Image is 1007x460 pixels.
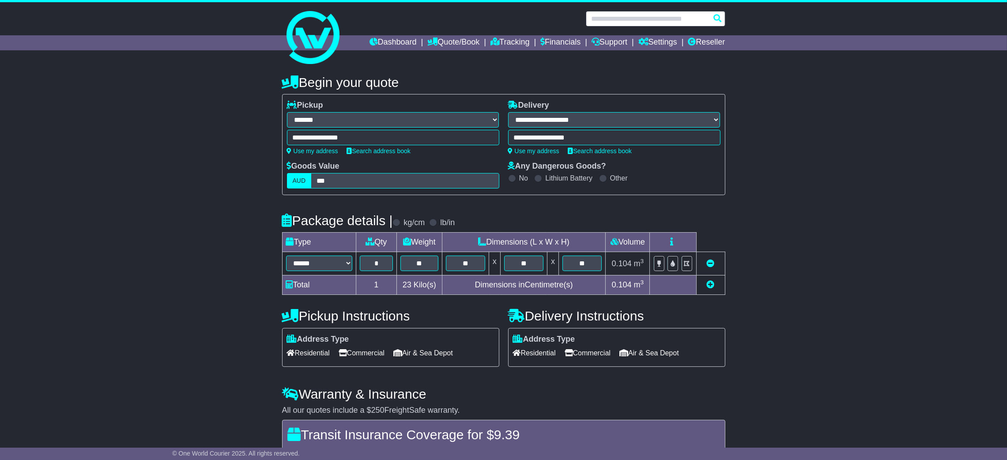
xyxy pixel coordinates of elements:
[288,427,720,442] h4: Transit Insurance Coverage for $
[490,35,529,50] a: Tracking
[442,233,606,252] td: Dimensions (L x W x H)
[513,346,556,360] span: Residential
[634,259,644,268] span: m
[519,174,528,182] label: No
[565,346,611,360] span: Commercial
[282,233,356,252] td: Type
[641,279,644,286] sup: 3
[494,427,520,442] span: 9.39
[287,173,312,189] label: AUD
[707,259,715,268] a: Remove this item
[397,233,442,252] td: Weight
[393,346,453,360] span: Air & Sea Depot
[610,174,628,182] label: Other
[547,252,559,275] td: x
[403,280,411,289] span: 23
[287,335,349,344] label: Address Type
[489,252,500,275] td: x
[688,35,725,50] a: Reseller
[707,280,715,289] a: Add new item
[287,162,339,171] label: Goods Value
[282,406,725,415] div: All our quotes include a $ FreightSafe warranty.
[347,147,411,155] a: Search address book
[612,280,632,289] span: 0.104
[442,275,606,294] td: Dimensions in Centimetre(s)
[404,218,425,228] label: kg/cm
[508,309,725,323] h4: Delivery Instructions
[592,35,627,50] a: Support
[540,35,581,50] a: Financials
[282,275,356,294] td: Total
[370,35,417,50] a: Dashboard
[172,450,300,457] span: © One World Courier 2025. All rights reserved.
[619,346,679,360] span: Air & Sea Depot
[282,309,499,323] h4: Pickup Instructions
[282,213,393,228] h4: Package details |
[356,233,397,252] td: Qty
[356,275,397,294] td: 1
[339,346,385,360] span: Commercial
[638,35,677,50] a: Settings
[508,101,549,110] label: Delivery
[287,346,330,360] span: Residential
[282,75,725,90] h4: Begin your quote
[371,406,385,415] span: 250
[568,147,632,155] a: Search address book
[440,218,455,228] label: lb/in
[612,259,632,268] span: 0.104
[282,387,725,401] h4: Warranty & Insurance
[545,174,592,182] label: Lithium Battery
[508,147,559,155] a: Use my address
[641,258,644,264] sup: 3
[397,275,442,294] td: Kilo(s)
[427,35,479,50] a: Quote/Book
[508,162,606,171] label: Any Dangerous Goods?
[606,233,650,252] td: Volume
[287,101,323,110] label: Pickup
[513,335,575,344] label: Address Type
[634,280,644,289] span: m
[287,147,338,155] a: Use my address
